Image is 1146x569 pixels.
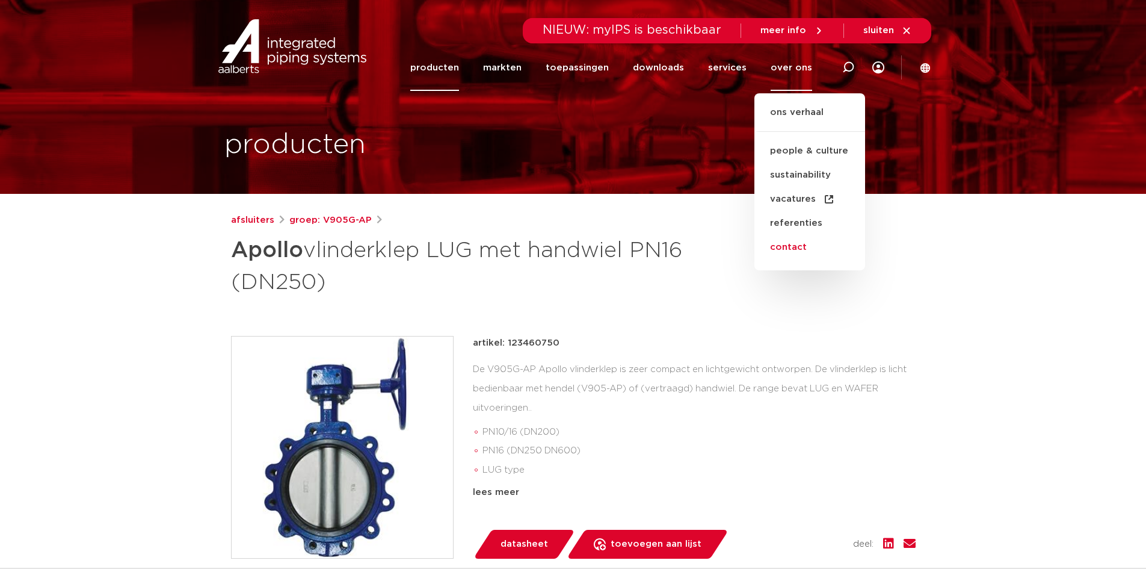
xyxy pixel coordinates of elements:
[482,480,916,499] li: met handwiel
[760,26,806,35] span: meer info
[483,45,522,91] a: markten
[501,535,548,554] span: datasheet
[473,485,916,500] div: lees meer
[754,163,865,187] a: sustainability
[482,461,916,480] li: LUG type
[473,360,916,480] div: De V905G-AP Apollo vlinderklep is zeer compact en lichtgewicht ontworpen. De vlinderklep is licht...
[863,25,912,36] a: sluiten
[863,26,894,35] span: sluiten
[760,25,824,36] a: meer info
[473,530,575,559] a: datasheet
[754,139,865,163] a: people & culture
[289,213,372,228] a: groep: V905G-AP
[708,45,747,91] a: services
[853,537,873,552] span: deel:
[754,211,865,235] a: referenties
[546,45,609,91] a: toepassingen
[231,232,683,297] h1: vlinderklep LUG met handwiel PN16 (DN250)
[611,535,701,554] span: toevoegen aan lijst
[232,337,453,558] img: Product Image for Apollo vlinderklep LUG met handwiel PN16 (DN250)
[543,24,721,36] span: NIEUW: myIPS is beschikbaar
[224,126,366,164] h1: producten
[231,213,274,228] a: afsluiters
[771,45,812,91] a: over ons
[754,187,865,211] a: vacatures
[410,45,459,91] a: producten
[231,240,303,261] strong: Apollo
[473,336,559,350] p: artikel: 123460750
[482,441,916,461] li: PN16 (DN250 DN600)
[754,105,865,132] a: ons verhaal
[754,235,865,260] a: contact
[633,45,684,91] a: downloads
[482,423,916,442] li: PN10/16 (DN200)
[410,45,812,91] nav: Menu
